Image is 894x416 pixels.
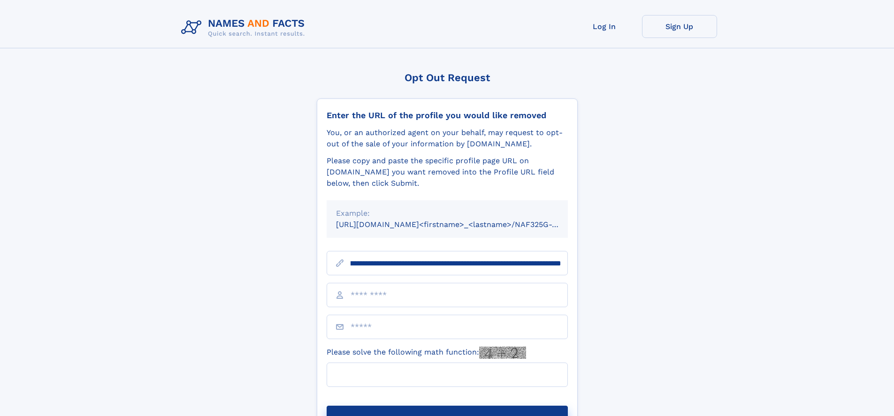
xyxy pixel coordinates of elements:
[327,110,568,121] div: Enter the URL of the profile you would like removed
[177,15,313,40] img: Logo Names and Facts
[327,347,526,359] label: Please solve the following math function:
[327,127,568,150] div: You, or an authorized agent on your behalf, may request to opt-out of the sale of your informatio...
[567,15,642,38] a: Log In
[336,220,586,229] small: [URL][DOMAIN_NAME]<firstname>_<lastname>/NAF325G-xxxxxxxx
[642,15,717,38] a: Sign Up
[336,208,558,219] div: Example:
[317,72,578,83] div: Opt Out Request
[327,155,568,189] div: Please copy and paste the specific profile page URL on [DOMAIN_NAME] you want removed into the Pr...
